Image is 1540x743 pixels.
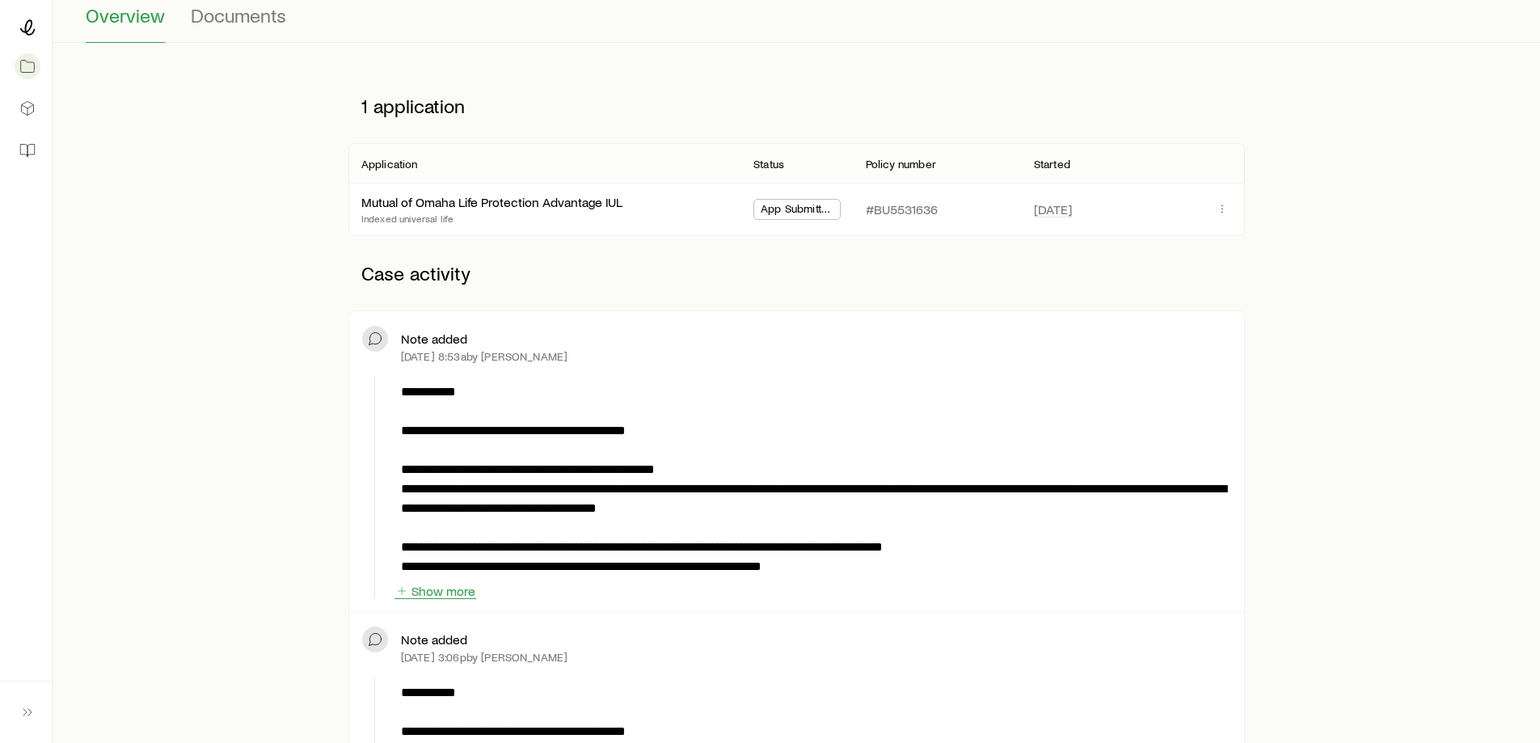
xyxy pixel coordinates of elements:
[394,584,476,599] button: Show more
[866,201,938,217] p: #BU5531636
[348,82,1245,130] p: 1 application
[361,158,418,171] p: Application
[348,249,1245,298] p: Case activity
[1034,158,1070,171] p: Started
[191,4,286,27] span: Documents
[86,4,1508,43] div: Case details tabs
[401,331,467,347] p: Note added
[866,158,936,171] p: Policy number
[753,158,784,171] p: Status
[1034,201,1072,217] span: [DATE]
[361,194,622,209] a: Mutual of Omaha Life Protection Advantage IUL
[401,631,467,648] p: Note added
[401,350,567,363] p: [DATE] 8:53a by [PERSON_NAME]
[361,194,622,211] div: Mutual of Omaha Life Protection Advantage IUL
[86,4,165,27] span: Overview
[761,202,833,219] span: App Submitted
[401,651,567,664] p: [DATE] 3:06p by [PERSON_NAME]
[361,212,622,225] p: Indexed universal life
